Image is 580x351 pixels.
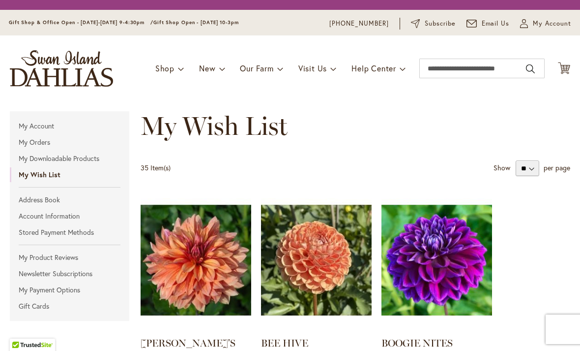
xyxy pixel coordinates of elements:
[261,191,372,329] img: BEE HIVE
[261,191,372,331] a: BEE HIVE
[10,135,129,150] a: My Orders
[153,19,239,26] span: Gift Shop Open - [DATE] 10-3pm
[141,191,251,329] img: Andy's Legacy
[10,250,129,265] a: My Product Reviews
[526,61,535,77] button: Search
[411,19,456,29] a: Subscribe
[533,19,571,29] span: My Account
[10,299,129,314] a: Gift Cards
[10,167,129,182] strong: My Wish List
[7,316,35,344] iframe: Launch Accessibility Center
[10,283,129,297] a: My Payment Options
[10,225,129,240] a: Stored Payment Methods
[298,63,327,73] span: Visit Us
[482,19,510,29] span: Email Us
[520,19,571,29] button: My Account
[493,163,510,172] strong: Show
[381,337,453,349] a: BOOGIE NITES
[10,266,129,281] a: Newsletter Subscriptions
[10,50,113,87] a: store logo
[381,191,492,331] a: BOOGIE NITES
[10,209,129,223] a: Account Information
[10,192,129,207] a: Address Book
[141,110,288,141] span: My Wish List
[466,19,510,29] a: Email Us
[10,119,129,133] a: My Account
[329,19,389,29] a: [PHONE_NUMBER]
[9,19,153,26] span: Gift Shop & Office Open - [DATE]-[DATE] 9-4:30pm /
[425,19,456,29] span: Subscribe
[10,151,129,166] a: My Downloadable Products
[141,191,251,331] a: Andy's Legacy
[261,337,308,349] a: BEE HIVE
[351,63,396,73] span: Help Center
[155,63,174,73] span: Shop
[141,163,171,172] span: 35 Item(s)
[240,63,273,73] span: Our Farm
[199,63,215,73] span: New
[544,163,570,172] span: per page
[381,191,492,329] img: BOOGIE NITES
